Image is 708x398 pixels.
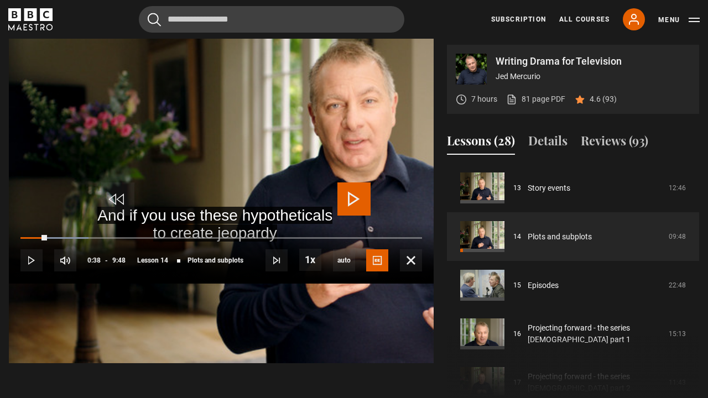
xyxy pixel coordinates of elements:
[112,250,126,270] span: 9:48
[528,231,592,243] a: Plots and subplots
[366,249,388,271] button: Captions
[528,280,559,291] a: Episodes
[333,249,355,271] span: auto
[8,8,53,30] svg: BBC Maestro
[400,249,422,271] button: Fullscreen
[528,182,570,194] a: Story events
[496,56,690,66] p: Writing Drama for Television
[20,249,43,271] button: Play
[137,257,168,264] span: Lesson 14
[506,93,565,105] a: 81 page PDF
[528,322,662,345] a: Projecting forward - the series [DEMOGRAPHIC_DATA] part 1
[265,249,288,271] button: Next Lesson
[148,13,161,27] button: Submit the search query
[528,132,568,155] button: Details
[447,132,515,155] button: Lessons (28)
[496,71,690,82] p: Jed Mercurio
[333,249,355,271] div: Current quality: 720p
[299,249,321,271] button: Playback Rate
[54,249,76,271] button: Mute
[188,257,243,264] span: Plots and subplots
[590,93,617,105] p: 4.6 (93)
[471,93,497,105] p: 7 hours
[87,250,101,270] span: 0:38
[559,14,610,24] a: All Courses
[20,237,422,239] div: Progress Bar
[581,132,648,155] button: Reviews (93)
[139,6,404,33] input: Search
[9,45,434,284] video-js: Video Player
[658,14,700,25] button: Toggle navigation
[105,256,108,264] span: -
[491,14,546,24] a: Subscription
